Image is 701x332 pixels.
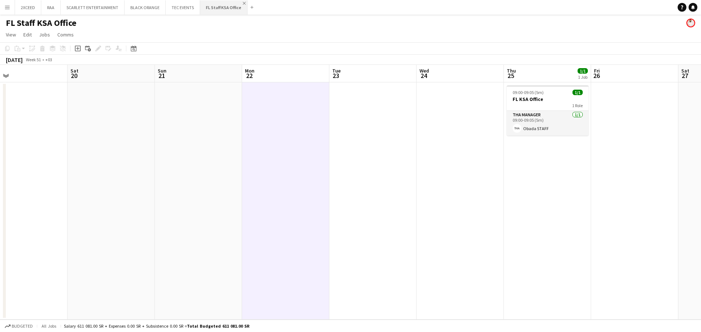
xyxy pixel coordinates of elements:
[6,56,23,63] div: [DATE]
[36,30,53,39] a: Jobs
[507,67,516,74] span: Thu
[418,71,429,80] span: 24
[331,71,341,80] span: 23
[12,324,33,329] span: Budgeted
[506,71,516,80] span: 25
[45,57,52,62] div: +03
[6,17,76,28] h1: FL Staff KSA Office
[593,71,600,80] span: 26
[572,90,583,95] span: 1/1
[158,67,166,74] span: Sun
[507,85,589,136] app-job-card: 09:00-09:05 (5m)1/1FL KSA Office1 RoleTHA Manager1/109:00-09:05 (5m)Obada STAFF
[680,71,689,80] span: 27
[15,0,41,15] button: 2XCEED
[23,31,32,38] span: Edit
[125,0,166,15] button: BLACK ORANGE
[20,30,35,39] a: Edit
[578,68,588,74] span: 1/1
[157,71,166,80] span: 21
[420,67,429,74] span: Wed
[686,19,695,27] app-user-avatar: Obada Ghali
[61,0,125,15] button: SCARLETT ENTERTAINMENT
[594,67,600,74] span: Fri
[200,0,248,15] button: FL Staff KSA Office
[3,30,19,39] a: View
[69,71,78,80] span: 20
[507,96,589,102] h3: FL KSA Office
[64,323,249,329] div: Salary 611 081.00 SR + Expenses 0.00 SR + Subsistence 0.00 SR =
[578,74,587,80] div: 1 Job
[681,67,689,74] span: Sat
[187,323,249,329] span: Total Budgeted 611 081.00 SR
[166,0,200,15] button: TEC EVENTS
[39,31,50,38] span: Jobs
[57,31,74,38] span: Comms
[244,71,254,80] span: 22
[513,90,544,95] span: 09:00-09:05 (5m)
[70,67,78,74] span: Sat
[40,323,58,329] span: All jobs
[507,111,589,136] app-card-role: THA Manager1/109:00-09:05 (5m)Obada STAFF
[41,0,61,15] button: RAA
[6,31,16,38] span: View
[245,67,254,74] span: Mon
[4,322,34,330] button: Budgeted
[332,67,341,74] span: Tue
[24,57,42,62] span: Week 51
[572,103,583,108] span: 1 Role
[54,30,77,39] a: Comms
